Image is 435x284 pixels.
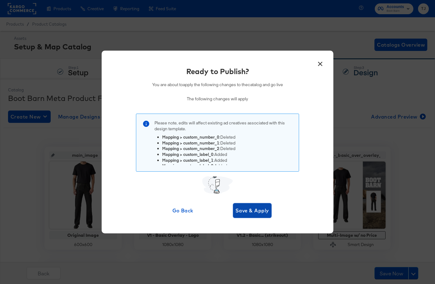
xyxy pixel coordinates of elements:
span: Go Back [166,206,200,215]
p: The following changes will apply [152,96,283,102]
li: : Added [162,163,293,169]
li: : Added [162,152,293,157]
strong: Mapping > custom_label_2 [162,163,213,169]
strong: Mapping > custom_number_1 [162,140,219,146]
strong: Mapping > custom_number_2 [162,146,219,151]
p: Please note, edits will affect existing ad creatives associated with this design template . [154,120,293,132]
strong: Mapping > custom_label_0 [162,152,213,157]
div: Ready to Publish? [186,66,249,77]
span: Save & Apply [235,206,269,215]
strong: Mapping > custom_number_0 [162,134,219,140]
button: × [315,57,326,68]
li: : Deleted [162,146,293,152]
li: : Added [162,157,293,163]
li: : Deleted [162,140,293,146]
button: Go Back [164,203,202,218]
button: Save & Apply [233,203,272,218]
p: You are about to apply the following changes to the catalog and go live [152,82,283,88]
li: : Deleted [162,134,293,140]
strong: Mapping > custom_label_1 [162,157,213,163]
